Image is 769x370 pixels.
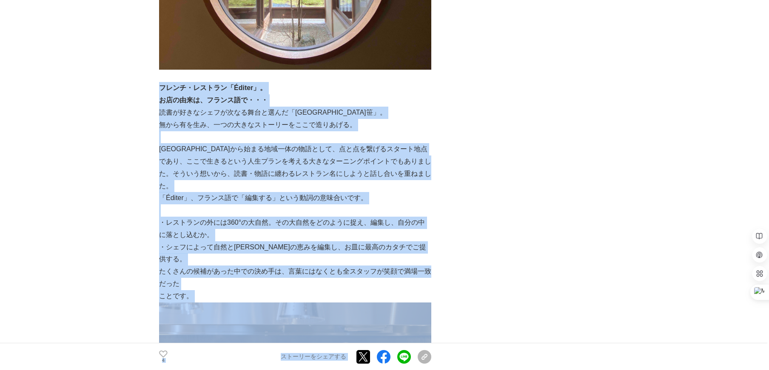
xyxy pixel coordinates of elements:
[159,359,168,363] p: 4
[159,265,431,290] p: たくさんの候補があった中での決め手は、言葉にはなくとも全スタッフが笑顔で満場一致だった
[159,192,431,204] p: 「Éditer」、フランス語で「編集する」という動詞の意味合いです。
[159,217,431,241] p: ・レストランの外には360°の大自然。その大自然をどのように捉え、編集し、自分の中に落とし込むか。
[159,96,268,104] strong: お店の由来は、フランス語で・・・
[159,241,431,266] p: ・シェフによって自然と[PERSON_NAME]の恵みを編集し、お皿に最高のカタチでご提供する。
[159,290,431,302] p: ことです。
[159,143,431,192] p: [GEOGRAPHIC_DATA]から始まる地域一体の物語として、点と点を繋げるスタート地点であり、ここで生きるという人生プランを考える大きなターニングポイントでもありました。そういう想いから、...
[159,119,431,131] p: 無から有を生み、一つの大きなストーリーをここで造りあげる。
[159,107,431,119] p: 読書が好きなシェフが次なる舞台と選んだ「[GEOGRAPHIC_DATA]笹」。
[159,84,267,91] strong: フレンチ・レストラン「Éditer」。
[281,353,346,361] p: ストーリーをシェアする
